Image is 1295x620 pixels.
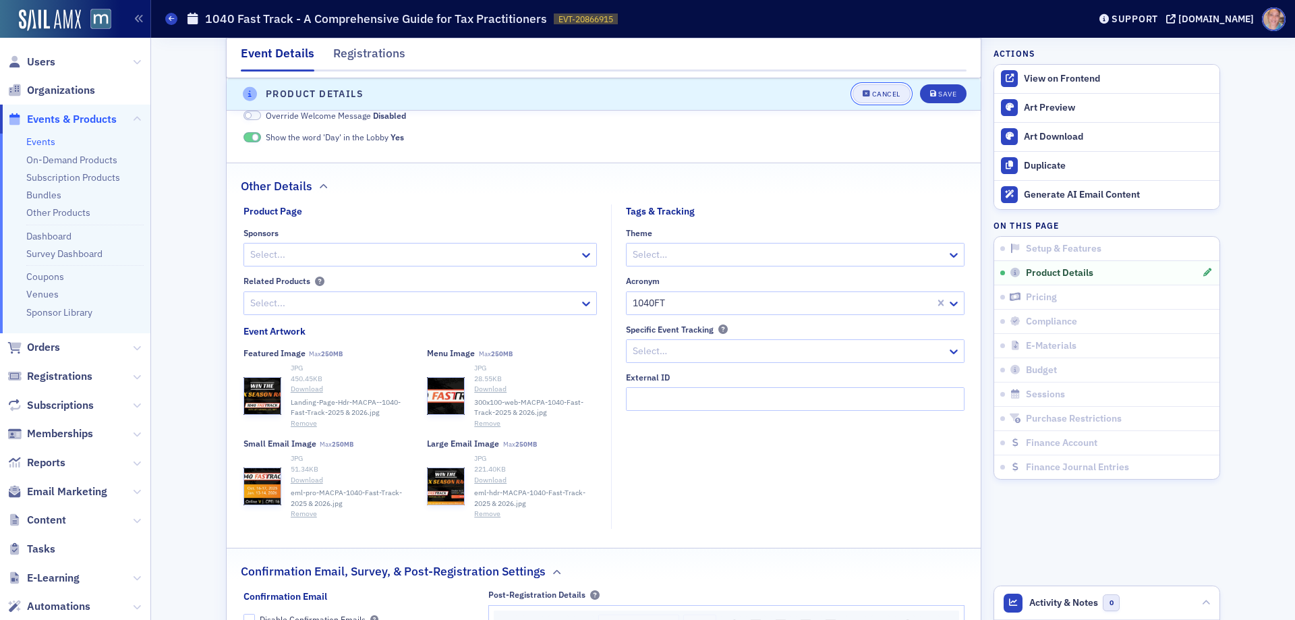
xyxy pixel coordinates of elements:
[7,83,95,98] a: Organizations
[373,110,406,121] span: Disabled
[26,230,71,242] a: Dashboard
[291,509,317,519] button: Remove
[474,363,597,374] div: JPG
[243,111,261,121] span: Disabled
[427,348,475,358] div: Menu Image
[7,398,94,413] a: Subscriptions
[1026,461,1129,474] span: Finance Journal Entries
[1026,413,1122,425] span: Purchase Restrictions
[26,271,64,283] a: Coupons
[994,219,1220,231] h4: On this page
[994,180,1219,209] button: Generate AI Email Content
[1026,364,1057,376] span: Budget
[626,372,670,383] div: External ID
[1026,267,1093,279] span: Product Details
[1026,437,1097,449] span: Finance Account
[938,91,956,98] div: Save
[626,228,652,238] div: Theme
[27,426,93,441] span: Memberships
[994,151,1219,180] button: Duplicate
[1024,73,1213,85] div: View on Frontend
[26,171,120,184] a: Subscription Products
[1029,596,1098,610] span: Activity & Notes
[243,348,306,358] div: Featured Image
[626,325,714,335] div: Specific Event Tracking
[7,112,117,127] a: Events & Products
[474,488,597,509] span: eml-hdr-MACPA-1040-Fast-Track-2025 & 2026.jpg
[309,349,343,358] span: Max
[994,65,1219,93] a: View on Frontend
[7,542,55,557] a: Tasks
[994,94,1219,122] a: Art Preview
[26,306,92,318] a: Sponsor Library
[81,9,111,32] a: View Homepage
[1024,160,1213,172] div: Duplicate
[333,45,405,69] div: Registrations
[27,571,80,586] span: E-Learning
[7,455,65,470] a: Reports
[27,398,94,413] span: Subscriptions
[243,439,316,449] div: Small Email Image
[853,85,911,104] button: Cancel
[488,590,585,600] div: Post-Registration Details
[1103,594,1120,611] span: 0
[241,45,314,72] div: Event Details
[243,590,327,604] div: Confirmation Email
[474,464,597,475] div: 221.40 KB
[1026,389,1065,401] span: Sessions
[291,397,413,419] span: Landing-Page-Hdr-MACPA--1040-Fast-Track-2025 & 2026.jpg
[90,9,111,30] img: SailAMX
[243,204,302,219] div: Product Page
[7,513,66,528] a: Content
[27,55,55,69] span: Users
[26,248,103,260] a: Survey Dashboard
[27,513,66,528] span: Content
[26,288,59,300] a: Venues
[474,397,597,419] span: 300x100-web-MACPA-1040-Fast-Track-2025 & 2026.jpg
[7,571,80,586] a: E-Learning
[1112,13,1158,25] div: Support
[291,453,413,464] div: JPG
[503,440,537,449] span: Max
[7,484,107,499] a: Email Marketing
[994,47,1035,59] h4: Actions
[1178,13,1254,25] div: [DOMAIN_NAME]
[391,132,404,142] span: Yes
[291,475,413,486] a: Download
[26,154,117,166] a: On-Demand Products
[332,440,353,449] span: 250MB
[1024,131,1213,143] div: Art Download
[27,369,92,384] span: Registrations
[266,131,404,143] span: Show the word 'Day' in the Lobby
[266,109,406,121] span: Override Welcome Message
[474,418,500,429] button: Remove
[266,87,364,101] h4: Product Details
[1166,14,1259,24] button: [DOMAIN_NAME]
[1262,7,1286,31] span: Profile
[474,509,500,519] button: Remove
[27,484,107,499] span: Email Marketing
[1026,340,1076,352] span: E-Materials
[291,488,413,509] span: eml-pro-MACPA-1040-Fast-Track-2025 & 2026.jpg
[19,9,81,31] img: SailAMX
[241,177,312,195] h2: Other Details
[291,374,413,385] div: 450.45 KB
[27,83,95,98] span: Organizations
[27,112,117,127] span: Events & Products
[7,599,90,614] a: Automations
[626,276,660,286] div: Acronym
[7,426,93,441] a: Memberships
[27,599,90,614] span: Automations
[320,440,353,449] span: Max
[1026,316,1077,328] span: Compliance
[241,563,546,580] h2: Confirmation Email, Survey, & Post-Registration Settings
[479,349,513,358] span: Max
[427,439,499,449] div: Large Email Image
[994,122,1219,151] a: Art Download
[7,340,60,355] a: Orders
[205,11,547,27] h1: 1040 Fast Track - A Comprehensive Guide for Tax Practitioners
[27,340,60,355] span: Orders
[558,13,613,25] span: EVT-20866915
[291,464,413,475] div: 51.34 KB
[243,276,310,286] div: Related Products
